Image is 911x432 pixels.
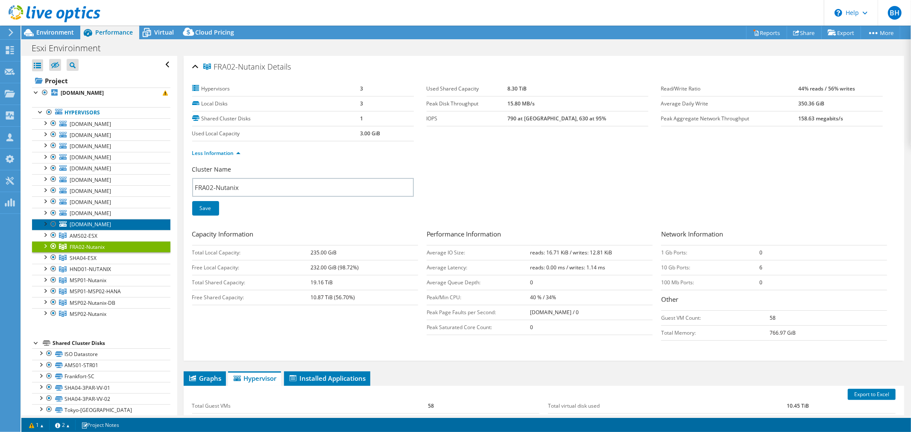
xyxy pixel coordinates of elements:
[661,275,759,290] td: 100 Mb Ports:
[32,140,170,152] a: [DOMAIN_NAME]
[32,252,170,263] a: SHA04-ESX
[530,264,606,271] b: reads: 0.00 ms / writes: 1.14 ms
[268,61,291,72] span: Details
[787,413,896,428] td: 48
[427,320,530,335] td: Peak Saturated Core Count:
[661,85,799,93] label: Read/Write Ratio
[192,229,418,241] h3: Capacity Information
[32,297,170,308] a: MSP02-Nutanix-DB
[360,115,363,122] b: 1
[95,28,133,36] span: Performance
[192,149,240,157] a: Less Information
[427,85,508,93] label: Used Shared Capacity
[32,230,170,241] a: AMS02-ESX
[661,229,887,241] h3: Network Information
[32,371,170,382] a: Frankfort-SC
[192,245,311,260] td: Total Local Capacity:
[427,305,530,320] td: Peak Page Faults per Second:
[770,329,796,336] b: 766.97 GiB
[32,88,170,99] a: [DOMAIN_NAME]
[70,210,111,217] span: [DOMAIN_NAME]
[32,118,170,129] a: [DOMAIN_NAME]
[192,290,311,305] td: Free Shared Capacity:
[192,275,311,290] td: Total Shared Capacity:
[70,254,97,262] span: SHA04-ESX
[661,310,770,325] td: Guest VM Count:
[530,294,557,301] b: 40 % / 34%
[759,279,762,286] b: 0
[49,420,76,430] a: 2
[746,26,787,39] a: Reports
[70,154,111,161] span: [DOMAIN_NAME]
[32,152,170,163] a: [DOMAIN_NAME]
[154,28,174,36] span: Virtual
[661,245,759,260] td: 1 Gb Ports:
[32,404,170,415] a: Tokyo-[GEOGRAPHIC_DATA]
[428,399,539,414] td: 58
[507,100,535,107] b: 15.80 MB/s
[32,107,170,118] a: Hypervisors
[835,9,842,17] svg: \n
[70,310,106,318] span: MSP02-Nutanix
[848,389,896,400] a: Export to Excel
[427,99,508,108] label: Peak Disk Throughput
[530,309,579,316] b: [DOMAIN_NAME] / 0
[70,165,111,172] span: [DOMAIN_NAME]
[548,399,787,414] td: Total virtual disk used
[530,279,533,286] b: 0
[28,44,114,53] h1: Esxi Enviroinment
[32,382,170,393] a: SHA04-3PAR-VV-01
[861,26,900,39] a: More
[75,420,125,430] a: Project Notes
[70,232,97,239] span: AMS02-ESX
[192,260,311,275] td: Free Local Capacity:
[507,85,527,92] b: 8.30 TiB
[192,129,360,138] label: Used Local Capacity
[530,324,533,331] b: 0
[360,100,363,107] b: 3
[70,243,105,251] span: FRA02-Nutanix
[192,85,360,93] label: Hypervisors
[787,26,822,39] a: Share
[288,374,366,382] span: Installed Applications
[360,130,381,137] b: 3.00 GiB
[530,249,612,256] b: reads: 16.71 KiB / writes: 12.81 KiB
[311,249,337,256] b: 235.00 GiB
[32,360,170,371] a: AMS01-STR01
[36,28,74,36] span: Environment
[661,325,770,340] td: Total Memory:
[192,399,428,414] td: Total Guest VMs
[70,288,121,295] span: MSP01-MSP02-HANA
[32,241,170,252] a: FRA02-Nutanix
[787,399,896,414] td: 10.45 TiB
[427,275,530,290] td: Average Queue Depth:
[311,279,333,286] b: 19.16 TiB
[192,114,360,123] label: Shared Cluster Disks
[311,294,355,301] b: 10.87 TiB (56.70%)
[192,165,231,174] label: Cluster Name
[32,348,170,359] a: ISO Datastore
[661,260,759,275] td: 10 Gb Ports:
[427,245,530,260] td: Average IO Size:
[32,174,170,185] a: [DOMAIN_NAME]
[770,314,776,321] b: 58
[70,176,111,184] span: [DOMAIN_NAME]
[70,131,111,139] span: [DOMAIN_NAME]
[32,185,170,196] a: [DOMAIN_NAME]
[32,208,170,219] a: [DOMAIN_NAME]
[70,198,111,206] span: [DOMAIN_NAME]
[70,187,111,195] span: [DOMAIN_NAME]
[427,290,530,305] td: Peak/Min CPU:
[32,308,170,319] a: MSP02-Nutanix
[799,100,825,107] b: 350.36 GiB
[32,393,170,404] a: SHA04-3PAR-VV-02
[61,89,104,96] b: [DOMAIN_NAME]
[507,115,606,122] b: 790 at [GEOGRAPHIC_DATA], 630 at 95%
[32,219,170,230] a: [DOMAIN_NAME]
[192,201,219,216] a: Save
[360,85,363,92] b: 3
[32,264,170,275] a: HND01-NUTANIX
[70,277,106,284] span: MSP01-Nutanix
[661,295,887,306] h3: Other
[32,74,170,88] a: Project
